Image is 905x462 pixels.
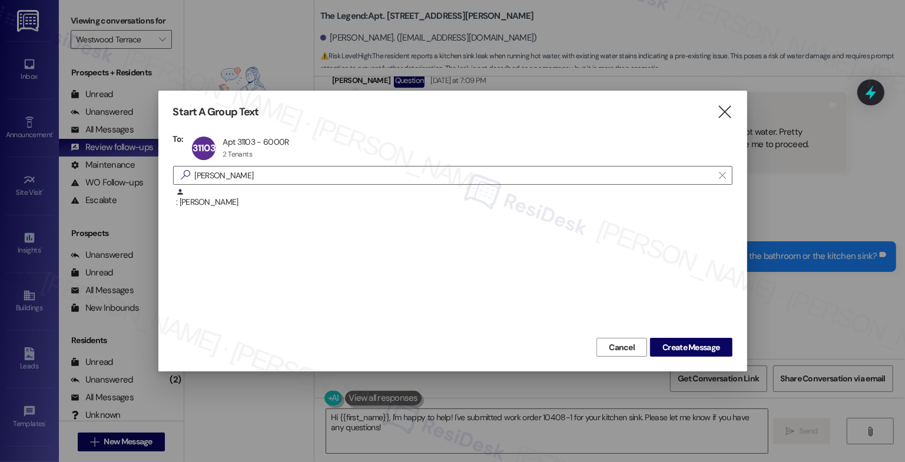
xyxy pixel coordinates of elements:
input: Search for any contact or apartment [195,167,713,184]
i:  [717,106,732,118]
i:  [719,171,725,180]
div: 2 Tenants [223,149,252,159]
i:  [176,169,195,181]
span: Cancel [609,341,635,354]
div: : [PERSON_NAME] [176,188,732,208]
h3: Start A Group Text [173,105,259,119]
button: Create Message [650,338,732,357]
button: Cancel [596,338,647,357]
div: Apt 31103 - 6000R [223,137,289,147]
h3: To: [173,134,184,144]
span: Create Message [662,341,720,354]
div: : [PERSON_NAME] [173,188,732,217]
button: Clear text [713,167,732,184]
span: 31103 [193,142,216,154]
